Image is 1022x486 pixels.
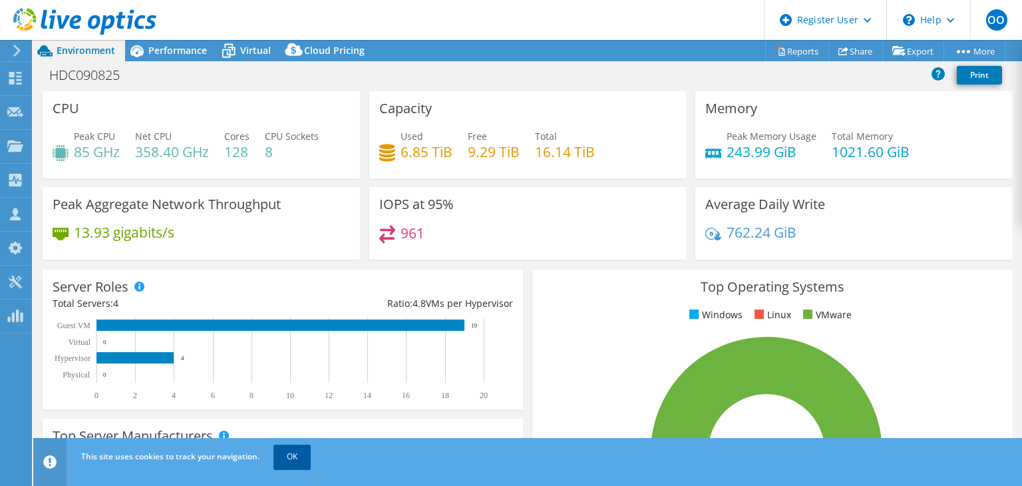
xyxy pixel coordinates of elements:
[957,66,1002,85] a: Print
[325,391,333,400] text: 12
[74,225,174,240] h4: 13.93 gigabits/s
[57,321,90,330] text: Guest VM
[765,41,829,61] a: Reports
[882,41,944,61] a: Export
[705,197,825,212] h3: Average Daily Write
[57,44,115,57] span: Environment
[53,296,283,311] div: Total Servers:
[705,101,757,116] h3: Memory
[273,445,311,469] a: OK
[441,391,449,400] text: 18
[53,280,128,294] h3: Server Roles
[401,130,423,142] span: Used
[468,130,487,142] span: Free
[181,355,184,362] text: 4
[250,391,254,400] text: 8
[224,144,250,159] h4: 128
[828,41,883,61] a: Share
[686,308,743,322] li: Windows
[379,101,432,116] h3: Capacity
[53,429,213,443] h3: Top Server Manufacturers
[172,391,176,400] text: 4
[283,296,513,311] div: Ratio: VMs per Hypervisor
[535,144,595,159] h4: 16.14 TiB
[379,197,454,212] h3: IOPS at 95%
[304,44,365,57] span: Cloud Pricing
[468,144,520,159] h4: 9.29 TiB
[113,297,118,310] span: 4
[363,391,371,400] text: 14
[727,130,816,142] span: Peak Memory Usage
[240,44,271,57] span: Virtual
[103,371,106,378] text: 0
[53,197,281,212] h3: Peak Aggregate Network Throughput
[903,14,915,26] svg: \n
[135,144,209,159] h4: 358.40 GHz
[133,391,137,400] text: 2
[148,44,207,57] span: Performance
[800,308,852,322] li: VMware
[401,226,425,240] h4: 961
[401,144,452,159] h4: 6.85 TiB
[94,391,98,400] text: 0
[413,297,426,310] span: 4.8
[53,101,79,116] h3: CPU
[832,144,910,159] h4: 1021.60 GiB
[74,144,120,159] h4: 85 GHz
[535,130,557,142] span: Total
[81,451,259,462] span: This site uses cookies to track your navigation.
[69,338,91,347] text: Virtual
[63,370,90,379] text: Physical
[943,41,1005,61] a: More
[480,391,488,400] text: 20
[224,130,250,142] span: Cores
[727,225,796,240] h4: 762.24 GiB
[471,322,478,329] text: 19
[103,339,106,346] text: 0
[727,144,816,159] h4: 243.99 GiB
[74,130,115,142] span: Peak CPU
[832,130,893,142] span: Total Memory
[135,130,172,142] span: Net CPU
[986,9,1007,31] span: OO
[286,391,294,400] text: 10
[211,391,215,400] text: 6
[55,354,90,363] text: Hypervisor
[542,280,1003,294] h3: Top Operating Systems
[265,130,319,142] span: CPU Sockets
[43,68,140,83] h1: HDC090825
[265,144,319,159] h4: 8
[751,308,791,322] li: Linux
[402,391,410,400] text: 16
